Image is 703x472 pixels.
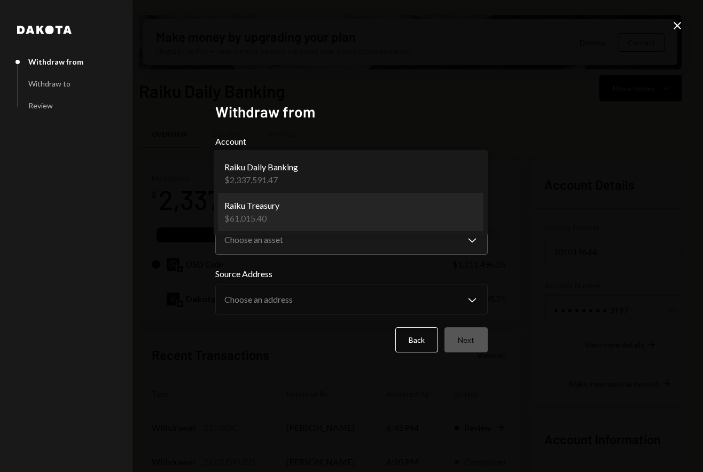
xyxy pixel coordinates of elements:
div: Withdraw from [28,57,83,66]
button: Back [395,327,438,352]
button: Asset [215,225,488,255]
h2: Withdraw from [215,101,488,122]
div: $61,015.40 [224,212,279,225]
div: Review [28,101,53,110]
button: Source Address [215,285,488,314]
label: Source Address [215,268,488,280]
div: Raiku Treasury [224,199,279,212]
label: Account [215,135,488,148]
div: $2,337,591.47 [224,174,298,186]
div: Raiku Daily Banking [224,161,298,174]
div: Withdraw to [28,79,71,88]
